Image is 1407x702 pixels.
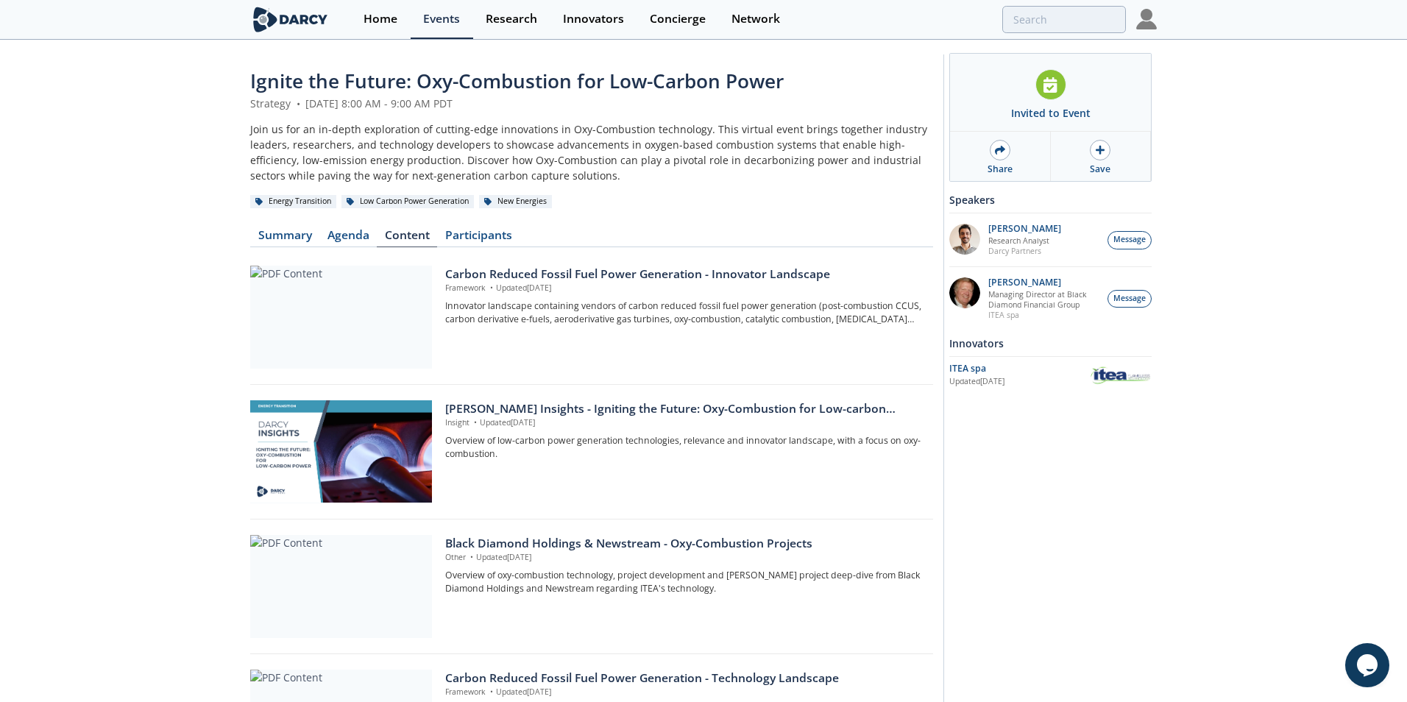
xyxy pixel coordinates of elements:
[1107,231,1152,249] button: Message
[250,230,319,247] a: Summary
[988,246,1061,256] p: Darcy Partners
[250,266,933,369] a: PDF Content Carbon Reduced Fossil Fuel Power Generation - Innovator Landscape Framework •Updated[...
[650,13,706,25] div: Concierge
[445,687,923,698] p: Framework Updated [DATE]
[1136,9,1157,29] img: Profile
[949,362,1152,388] a: ITEA spa Updated[DATE] ITEA spa
[1090,163,1110,176] div: Save
[468,552,476,562] span: •
[988,277,1100,288] p: [PERSON_NAME]
[445,670,923,687] div: Carbon Reduced Fossil Fuel Power Generation - Technology Landscape
[563,13,624,25] div: Innovators
[319,230,377,247] a: Agenda
[949,224,980,255] img: e78dc165-e339-43be-b819-6f39ce58aec6
[250,195,336,208] div: Energy Transition
[294,96,302,110] span: •
[1090,364,1152,386] img: ITEA spa
[437,230,520,247] a: Participants
[731,13,780,25] div: Network
[423,13,460,25] div: Events
[949,187,1152,213] div: Speakers
[445,299,923,327] p: Innovator landscape containing vendors of carbon reduced fossil fuel power generation (post-combu...
[988,235,1061,246] p: Research Analyst
[1113,234,1146,246] span: Message
[949,330,1152,356] div: Innovators
[250,121,933,183] div: Join us for an in-depth exploration of cutting-edge innovations in Oxy-Combustion technology. Thi...
[479,195,552,208] div: New Energies
[949,376,1090,388] div: Updated [DATE]
[445,283,923,294] p: Framework Updated [DATE]
[445,569,923,596] p: Overview of oxy-combustion technology, project development and [PERSON_NAME] project deep-dive fr...
[445,266,923,283] div: Carbon Reduced Fossil Fuel Power Generation - Innovator Landscape
[488,687,496,697] span: •
[341,195,474,208] div: Low Carbon Power Generation
[1107,290,1152,308] button: Message
[445,417,923,429] p: Insight Updated [DATE]
[250,7,330,32] img: logo-wide.svg
[488,283,496,293] span: •
[1345,643,1392,687] iframe: chat widget
[949,362,1090,375] div: ITEA spa
[949,277,980,308] img: 5c882eca-8b14-43be-9dc2-518e113e9a37
[445,535,923,553] div: Black Diamond Holdings & Newstream - Oxy-Combustion Projects
[250,400,933,503] a: Darcy Insights - Igniting the Future: Oxy-Combustion for Low-carbon power preview [PERSON_NAME] I...
[364,13,397,25] div: Home
[988,163,1013,176] div: Share
[988,289,1100,310] p: Managing Director at Black Diamond Financial Group
[445,434,923,461] p: Overview of low-carbon power generation technologies, relevance and innovator landscape, with a f...
[445,552,923,564] p: Other Updated [DATE]
[1002,6,1126,33] input: Advanced Search
[1011,105,1091,121] div: Invited to Event
[988,310,1100,320] p: ITEA spa
[250,68,784,94] span: Ignite the Future: Oxy-Combustion for Low-Carbon Power
[472,417,480,428] span: •
[1113,293,1146,305] span: Message
[250,535,933,638] a: PDF Content Black Diamond Holdings & Newstream - Oxy-Combustion Projects Other •Updated[DATE] Ove...
[250,96,933,111] div: Strategy [DATE] 8:00 AM - 9:00 AM PDT
[486,13,537,25] div: Research
[377,230,437,247] a: Content
[445,400,923,418] div: [PERSON_NAME] Insights - Igniting the Future: Oxy-Combustion for Low-carbon power
[988,224,1061,234] p: [PERSON_NAME]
